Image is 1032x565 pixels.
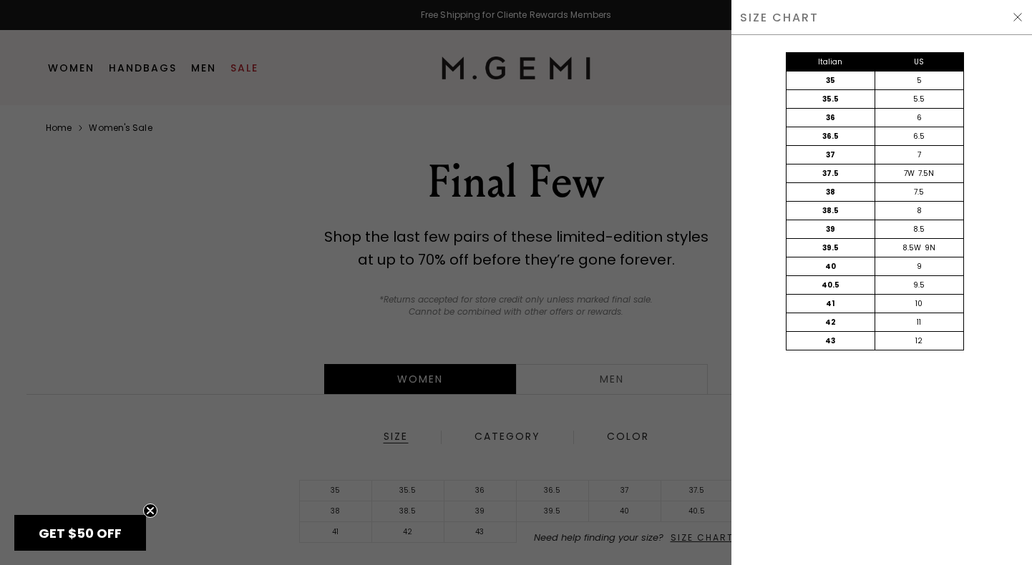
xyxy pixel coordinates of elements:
div: 35 [787,72,875,89]
div: 8.5W [902,242,921,254]
div: 43 [787,332,875,350]
div: 35.5 [787,90,875,108]
div: 7.5N [918,168,934,180]
div: 39 [787,220,875,238]
div: 11 [875,313,963,331]
div: 8 [875,202,963,220]
div: 9N [925,242,935,254]
div: 8.5 [875,220,963,238]
div: 7W [904,168,915,180]
div: 36.5 [787,127,875,145]
div: 10 [875,295,963,313]
div: 39.5 [787,239,875,257]
div: 42 [787,313,875,331]
div: 9.5 [875,276,963,294]
div: 41 [787,295,875,313]
div: 37.5 [787,164,875,182]
div: 36 [787,109,875,127]
div: US [875,53,963,71]
div: 6.5 [875,127,963,145]
div: 5.5 [875,90,963,108]
div: GET $50 OFFClose teaser [14,515,146,551]
div: 40 [787,257,875,275]
div: 38 [787,183,875,201]
div: 37 [787,146,875,164]
div: Italian [787,53,875,71]
div: 38.5 [787,202,875,220]
button: Close teaser [143,503,157,518]
span: GET $50 OFF [39,524,122,542]
div: 5 [875,72,963,89]
div: 9 [875,257,963,275]
div: 6 [875,109,963,127]
div: 12 [875,332,963,350]
div: 40.5 [787,276,875,294]
img: Hide Drawer [1012,11,1023,23]
div: 7.5 [875,183,963,201]
div: 7 [875,146,963,164]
